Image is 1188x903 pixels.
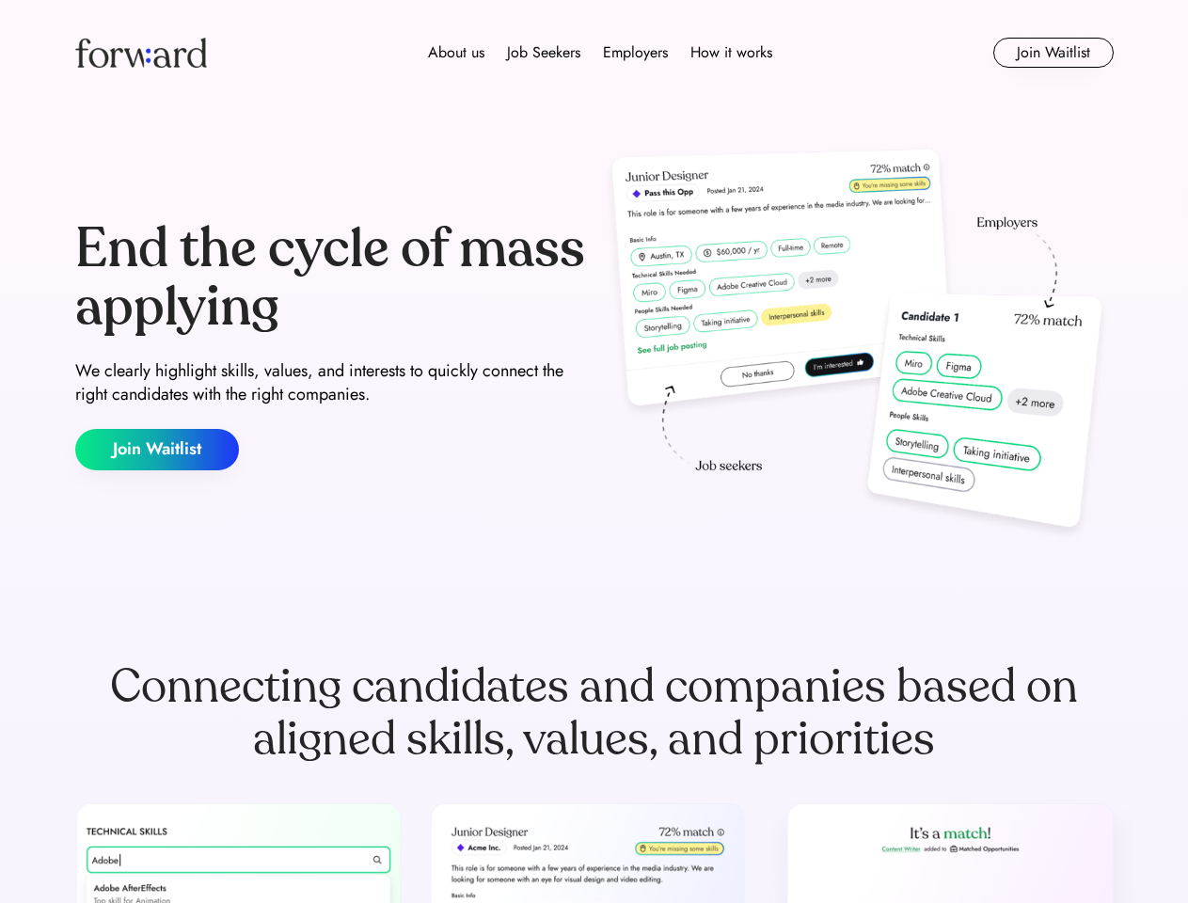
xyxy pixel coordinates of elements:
div: End the cycle of mass applying [75,220,587,336]
div: Employers [603,41,668,64]
div: We clearly highlight skills, values, and interests to quickly connect the right candidates with t... [75,359,587,406]
button: Join Waitlist [993,38,1114,68]
img: hero-image.png [602,143,1114,547]
div: How it works [690,41,772,64]
div: Job Seekers [507,41,580,64]
button: Join Waitlist [75,429,239,470]
img: Forward logo [75,38,207,68]
div: About us [428,41,484,64]
div: Connecting candidates and companies based on aligned skills, values, and priorities [75,660,1114,766]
